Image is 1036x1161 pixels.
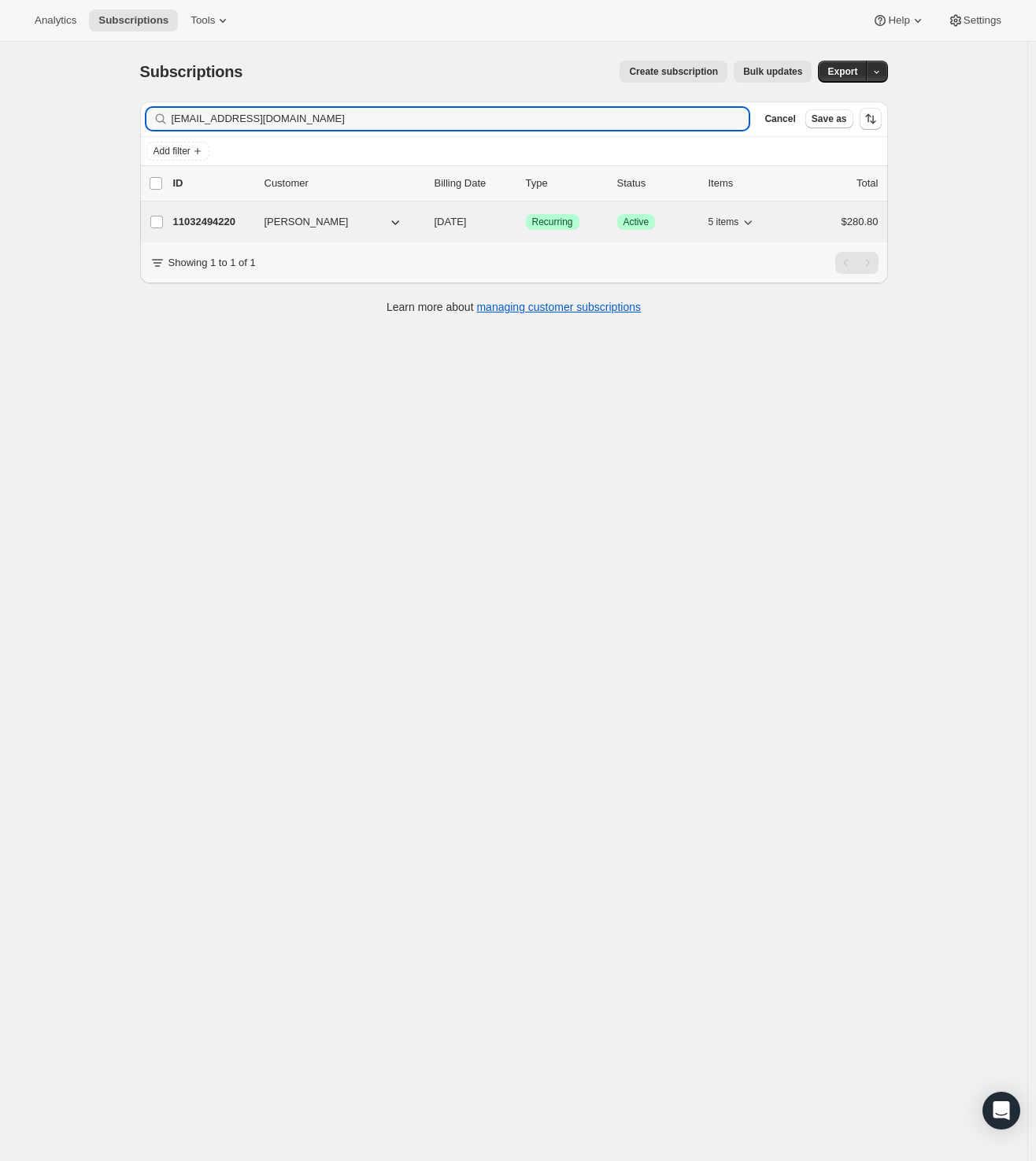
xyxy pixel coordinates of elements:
[532,216,573,228] span: Recurring
[154,145,191,157] span: Add filter
[435,216,467,227] span: [DATE]
[743,65,802,78] span: Bulk updates
[265,214,349,230] span: [PERSON_NAME]
[168,255,256,271] p: Showing 1 to 1 of 1
[617,176,696,191] p: Status
[835,252,879,274] nav: Pagination
[191,14,215,27] span: Tools
[734,61,812,83] button: Bulk updates
[140,63,243,80] span: Subscriptions
[857,176,878,191] p: Total
[146,142,209,161] button: Add filter
[758,109,801,128] button: Cancel
[888,14,909,27] span: Help
[629,65,718,78] span: Create subscription
[89,9,178,31] button: Subscriptions
[173,176,252,191] p: ID
[623,216,649,228] span: Active
[435,176,513,191] p: Billing Date
[812,113,847,125] span: Save as
[620,61,727,83] button: Create subscription
[25,9,86,31] button: Analytics
[172,108,749,130] input: Filter subscribers
[982,1092,1020,1130] div: Open Intercom Messenger
[98,14,168,27] span: Subscriptions
[476,301,641,313] a: managing customer subscriptions
[35,14,76,27] span: Analytics
[265,176,422,191] p: Customer
[181,9,240,31] button: Tools
[827,65,857,78] span: Export
[860,108,882,130] button: Sort the results
[964,14,1001,27] span: Settings
[173,211,879,233] div: 11032494220[PERSON_NAME][DATE]SuccessRecurringSuccessActive5 items$280.80
[255,209,413,235] button: [PERSON_NAME]
[526,176,605,191] div: Type
[842,216,879,227] span: $280.80
[709,211,757,233] button: 5 items
[173,214,252,230] p: 11032494220
[764,113,795,125] span: Cancel
[173,176,879,191] div: IDCustomerBilling DateTypeStatusItemsTotal
[387,299,641,315] p: Learn more about
[863,9,934,31] button: Help
[938,9,1011,31] button: Settings
[818,61,867,83] button: Export
[709,216,739,228] span: 5 items
[709,176,787,191] div: Items
[805,109,853,128] button: Save as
